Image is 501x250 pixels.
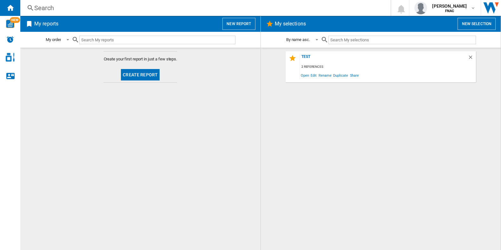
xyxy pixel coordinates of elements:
[300,63,476,71] div: 2 references
[103,56,177,62] span: Create your first report in just a few steps.
[318,71,332,80] span: Rename
[46,37,61,42] div: My order
[121,69,160,80] button: Create report
[300,71,310,80] span: Open
[79,36,235,44] input: Search My reports
[286,37,310,42] div: By name asc.
[328,36,476,44] input: Search My selections
[33,18,60,30] h2: My reports
[468,54,476,63] div: Delete
[6,20,14,28] img: wise-card.svg
[300,54,468,63] div: Test
[332,71,349,80] span: Duplicate
[34,3,374,12] div: Search
[6,53,15,62] img: cosmetic-logo.svg
[414,2,427,14] img: profile.jpg
[349,71,360,80] span: Share
[222,18,255,30] button: New report
[310,71,318,80] span: Edit
[432,3,467,9] span: [PERSON_NAME]
[274,18,307,30] h2: My selections
[10,17,20,23] span: NEW
[458,18,496,30] button: New selection
[445,9,454,13] b: FNAC
[6,36,14,43] img: alerts-logo.svg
